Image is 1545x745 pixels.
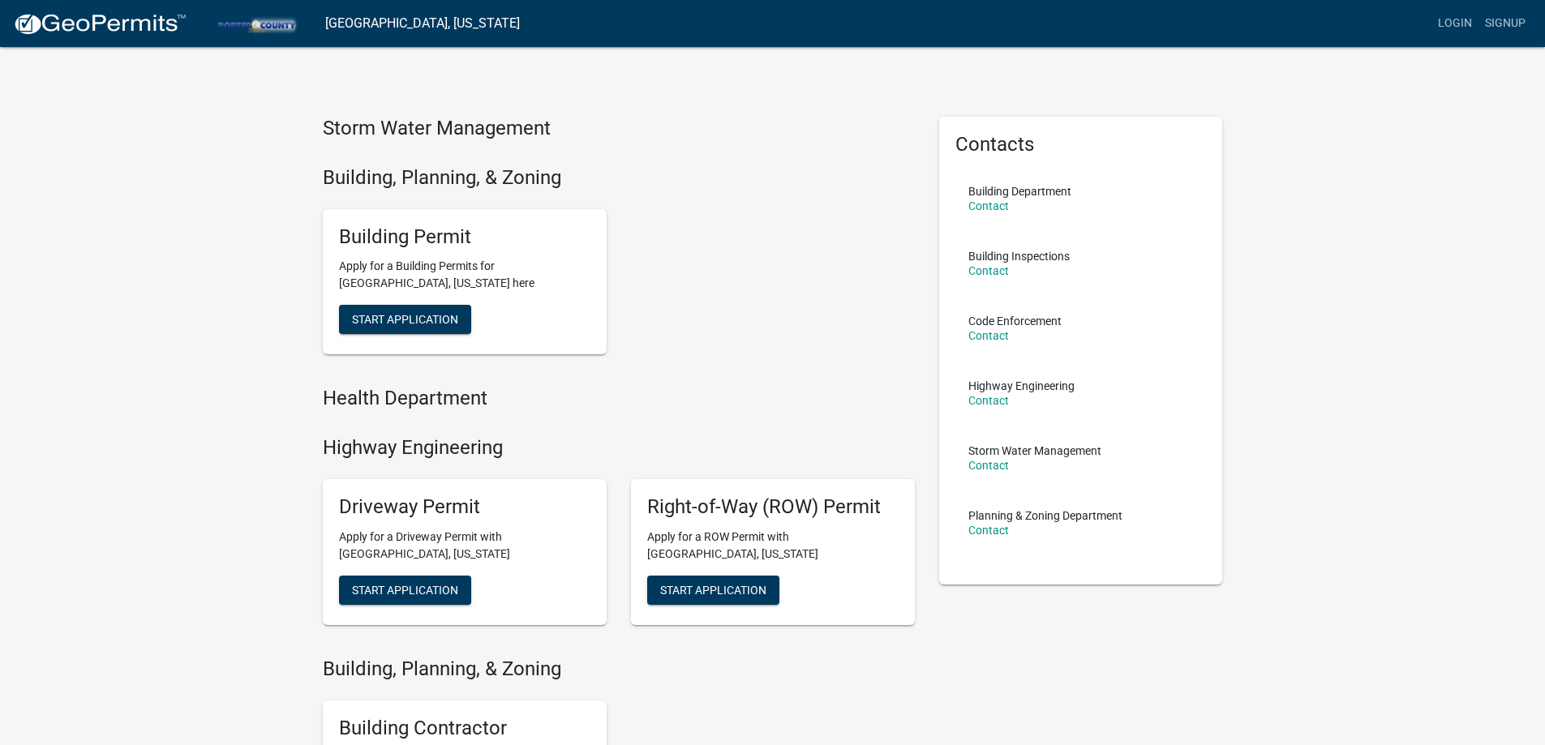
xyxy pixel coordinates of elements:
[200,12,312,34] img: Porter County, Indiana
[647,529,899,563] p: Apply for a ROW Permit with [GEOGRAPHIC_DATA], [US_STATE]
[323,657,915,681] h4: Building, Planning, & Zoning
[968,186,1071,197] p: Building Department
[968,250,1070,262] p: Building Inspections
[323,117,915,140] h4: Storm Water Management
[352,583,458,596] span: Start Application
[1431,8,1478,39] a: Login
[1478,8,1532,39] a: Signup
[339,529,590,563] p: Apply for a Driveway Permit with [GEOGRAPHIC_DATA], [US_STATE]
[968,329,1009,342] a: Contact
[968,394,1009,407] a: Contact
[660,583,766,596] span: Start Application
[968,459,1009,472] a: Contact
[339,576,471,605] button: Start Application
[968,445,1101,456] p: Storm Water Management
[352,313,458,326] span: Start Application
[325,10,520,37] a: [GEOGRAPHIC_DATA], [US_STATE]
[647,576,779,605] button: Start Application
[968,315,1062,327] p: Code Enforcement
[647,495,899,519] h5: Right-of-Way (ROW) Permit
[323,387,915,410] h4: Health Department
[339,495,590,519] h5: Driveway Permit
[968,524,1009,537] a: Contact
[339,717,590,740] h5: Building Contractor
[323,436,915,460] h4: Highway Engineering
[968,510,1122,521] p: Planning & Zoning Department
[968,264,1009,277] a: Contact
[339,225,590,249] h5: Building Permit
[968,380,1075,392] p: Highway Engineering
[339,305,471,334] button: Start Application
[955,133,1207,156] h5: Contacts
[339,258,590,292] p: Apply for a Building Permits for [GEOGRAPHIC_DATA], [US_STATE] here
[323,166,915,190] h4: Building, Planning, & Zoning
[968,199,1009,212] a: Contact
